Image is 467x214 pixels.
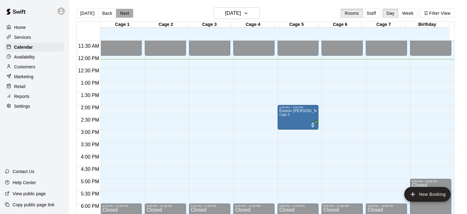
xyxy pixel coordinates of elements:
div: Cage 4 [231,22,275,28]
div: 6:00 PM – 11:59 PM [279,204,317,208]
a: Availability [5,52,64,62]
a: Settings [5,102,64,111]
a: Home [5,23,64,32]
a: Calendar [5,42,64,52]
p: Marketing [14,74,34,80]
div: 6:00 PM – 11:59 PM [147,204,184,208]
button: Week [398,9,418,18]
p: View public page [13,191,46,197]
p: Customers [14,64,35,70]
p: Help Center [13,180,36,186]
div: 6:00 PM – 11:59 PM [102,204,140,208]
button: [DATE] [76,9,98,18]
span: 1:30 PM [79,93,101,98]
div: 6:00 PM – 11:59 PM [323,204,361,208]
span: 11:30 AM [77,43,101,49]
span: 3:30 PM [79,142,101,147]
div: Cage 2 [144,22,188,28]
p: Copy public page link [13,202,54,208]
button: Next [116,9,133,18]
div: Birthday [406,22,449,28]
div: 6:00 PM – 11:59 PM [191,204,228,208]
p: Home [14,24,26,30]
button: Filter View [420,9,454,18]
p: Calendar [14,44,33,50]
div: Cage 5 [275,22,319,28]
div: 5:00 PM – 11:59 PM [412,180,449,183]
button: Rooms [341,9,363,18]
div: 6:00 PM – 11:59 PM [368,204,405,208]
span: Cage 5 [279,113,290,116]
p: Settings [14,103,30,109]
span: 5:00 PM [79,179,101,184]
div: Cage 1 [101,22,144,28]
button: add [404,187,451,202]
a: Marketing [5,72,64,81]
span: 2:30 PM [79,117,101,123]
div: Cage 7 [362,22,406,28]
button: Staff [363,9,380,18]
a: Reports [5,92,64,101]
div: 2:00 PM – 3:00 PM: Easton Sorg [278,105,319,130]
p: Availability [14,54,35,60]
span: 4:30 PM [79,167,101,172]
p: Reports [14,93,30,99]
span: 5:30 PM [79,191,101,196]
span: 4:00 PM [79,154,101,159]
span: 2:00 PM [79,105,101,110]
button: Day [382,9,398,18]
button: [DATE] [214,7,260,19]
button: Back [98,9,116,18]
div: Cage 6 [319,22,362,28]
span: 6:00 PM [79,204,101,209]
span: 12:00 PM [77,56,101,61]
span: 1:00 PM [79,80,101,86]
a: Customers [5,62,64,71]
div: 2:00 PM – 3:00 PM [279,106,317,109]
p: Contact Us [13,168,34,175]
div: 6:00 PM – 11:59 PM [235,204,273,208]
span: 3:00 PM [79,130,101,135]
a: Services [5,33,64,42]
span: All customers have paid [310,122,316,128]
a: Retail [5,82,64,91]
p: Services [14,34,31,40]
span: 12:30 PM [77,68,101,73]
h6: [DATE] [225,9,241,18]
p: Retail [14,83,26,90]
div: Cage 3 [188,22,231,28]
